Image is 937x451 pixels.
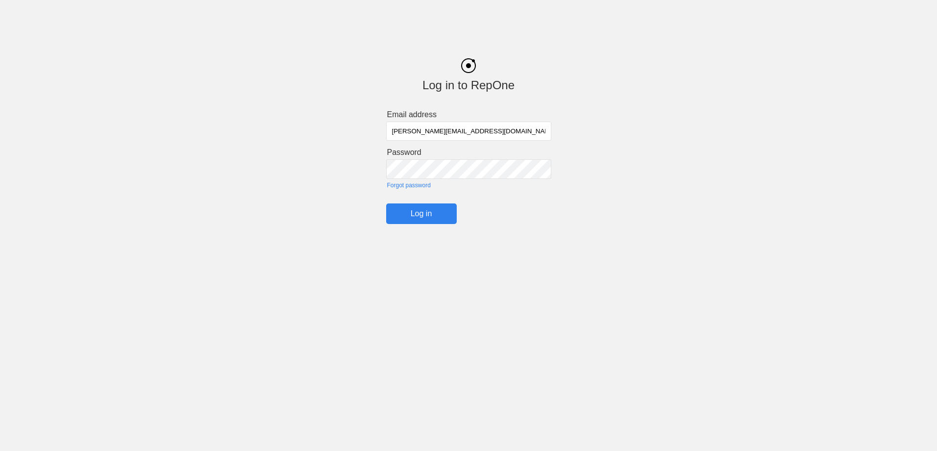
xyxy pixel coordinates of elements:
a: Forgot password [387,182,551,189]
input: name@domain.com [386,122,551,141]
iframe: Chat Widget [888,404,937,451]
input: Log in [386,203,457,224]
img: black_logo.png [461,58,476,73]
label: Password [387,148,551,157]
div: Log in to RepOne [386,78,551,92]
label: Email address [387,110,551,119]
